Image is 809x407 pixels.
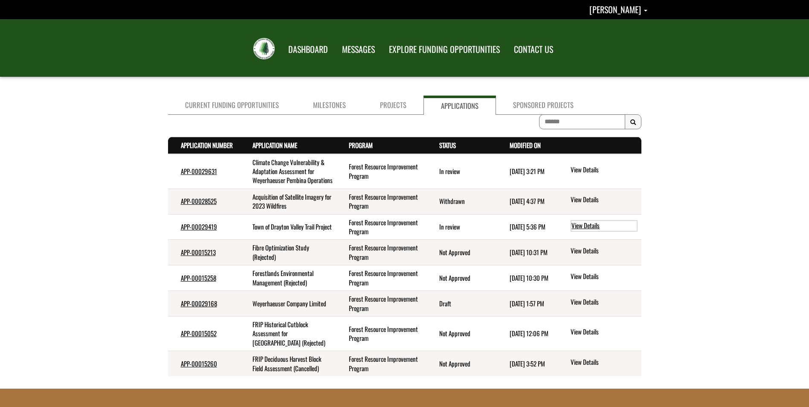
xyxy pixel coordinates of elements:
[240,240,336,265] td: Fibre Optimization Study (Rejected)
[557,351,641,376] td: action menu
[181,140,233,150] a: Application Number
[181,247,216,257] a: APP-00015213
[571,297,638,308] a: View details
[589,3,647,16] a: Kim Pashak
[296,96,363,115] a: Milestones
[557,265,641,291] td: action menu
[557,189,641,214] td: action menu
[557,154,641,189] td: action menu
[181,299,217,308] a: APP-00029168
[181,196,217,206] a: APP-00028525
[507,39,560,60] a: CONTACT US
[168,265,240,291] td: APP-00015258
[383,39,506,60] a: EXPLORE FUNDING OPPORTUNITIES
[510,299,544,308] time: [DATE] 1:57 PM
[497,240,557,265] td: 3/20/2025 10:31 PM
[497,291,557,317] td: 3/7/2025 1:57 PM
[510,359,545,368] time: [DATE] 3:52 PM
[336,154,427,189] td: Forest Resource Improvement Program
[426,154,497,189] td: In review
[181,273,216,282] a: APP-00015258
[497,189,557,214] td: 6/6/2025 4:37 PM
[252,140,297,150] a: Application Name
[426,214,497,240] td: In review
[510,166,545,176] time: [DATE] 3:21 PM
[497,154,557,189] td: 9/5/2025 3:21 PM
[571,327,638,337] a: View details
[240,189,336,214] td: Acquisition of Satellite Imagery for 2023 Wildfires
[240,265,336,291] td: Forestlands Environmental Management (Rejected)
[168,240,240,265] td: APP-00015213
[363,96,423,115] a: Projects
[168,189,240,214] td: APP-00028525
[168,214,240,240] td: APP-00029419
[168,351,240,376] td: APP-00015260
[336,240,427,265] td: Forest Resource Improvement Program
[510,196,545,206] time: [DATE] 4:37 PM
[240,351,336,376] td: FRIP Deciduous Harvest Block Field Assessment (Cancelled)
[240,291,336,317] td: Weyerhaeuser Company Limited
[240,214,336,240] td: Town of Drayton Valley Trail Project
[426,240,497,265] td: Not Approved
[497,214,557,240] td: 3/28/2025 5:36 PM
[426,351,497,376] td: Not Approved
[168,96,296,115] a: Current Funding Opportunities
[625,114,641,130] button: Search Results
[336,317,427,351] td: Forest Resource Improvement Program
[282,39,334,60] a: DASHBOARD
[571,358,638,368] a: View details
[557,317,641,351] td: action menu
[557,214,641,240] td: action menu
[557,137,641,154] th: Actions
[168,154,240,189] td: APP-00029631
[510,247,548,257] time: [DATE] 10:31 PM
[497,265,557,291] td: 3/20/2025 10:30 PM
[253,38,275,59] img: FRIAA Submissions Portal
[571,195,638,205] a: View details
[557,240,641,265] td: action menu
[336,214,427,240] td: Forest Resource Improvement Program
[336,189,427,214] td: Forest Resource Improvement Program
[168,317,240,351] td: APP-00015052
[496,96,591,115] a: Sponsored Projects
[336,39,381,60] a: MESSAGES
[181,329,217,338] a: APP-00015052
[240,154,336,189] td: Climate Change Vulnerability & Adaptation Assessment for Weyerhaeuser Pembina Operations
[571,165,638,175] a: View details
[181,359,217,368] a: APP-00015260
[426,291,497,317] td: Draft
[439,140,456,150] a: Status
[240,317,336,351] td: FRIP Historical Cutblock Assessment for Slave Lake Area (Rejected)
[497,351,557,376] td: 7/6/2023 3:52 PM
[589,3,641,16] span: [PERSON_NAME]
[510,222,545,231] time: [DATE] 5:36 PM
[349,140,373,150] a: Program
[497,317,557,351] td: 8/10/2023 12:06 PM
[181,222,217,231] a: APP-00029419
[571,220,638,231] a: View details
[168,291,240,317] td: APP-00029168
[426,265,497,291] td: Not Approved
[281,36,560,60] nav: Main Navigation
[571,272,638,282] a: View details
[181,166,217,176] a: APP-00029631
[571,246,638,256] a: View details
[426,317,497,351] td: Not Approved
[336,265,427,291] td: Forest Resource Improvement Program
[336,291,427,317] td: Forest Resource Improvement Program
[426,189,497,214] td: Withdrawn
[510,273,548,282] time: [DATE] 10:30 PM
[336,351,427,376] td: Forest Resource Improvement Program
[510,140,541,150] a: Modified On
[557,291,641,317] td: action menu
[510,329,548,338] time: [DATE] 12:06 PM
[423,96,496,115] a: Applications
